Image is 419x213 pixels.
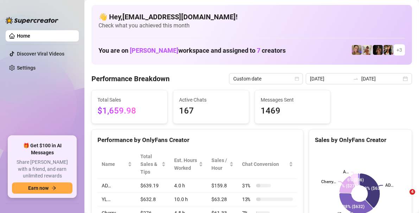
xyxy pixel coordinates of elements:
span: swap-right [353,76,358,82]
td: 4.0 h [170,179,207,193]
button: Earn nowarrow-right [12,182,72,194]
iframe: Intercom live chat [395,189,412,206]
div: Sales by OnlyFans Creator [315,135,406,145]
input: Start date [310,75,350,83]
span: 🎁 Get $100 in AI Messages [12,142,72,156]
td: $159.8 [207,179,238,193]
span: Sales / Hour [211,156,228,172]
span: 31 % [242,182,253,189]
span: $1,659.98 [97,104,161,118]
th: Total Sales & Tips [136,150,170,179]
span: Name [102,160,126,168]
span: Chat Conversion [242,160,287,168]
img: Cherry [352,45,362,55]
h1: You are on workspace and assigned to creators [99,47,286,54]
div: Est. Hours Worked [174,156,197,172]
span: calendar [295,77,299,81]
th: Chat Conversion [238,150,297,179]
span: Total Sales [97,96,161,104]
span: Total Sales & Tips [140,153,160,176]
img: logo-BBDzfeDw.svg [6,17,58,24]
span: 13 % [242,195,253,203]
td: $63.28 [207,193,238,206]
span: Earn now [28,185,49,191]
td: AD… [97,179,136,193]
th: Name [97,150,136,179]
text: Cherry… [321,179,336,184]
a: Settings [17,65,36,71]
span: [PERSON_NAME] [130,47,178,54]
span: 1469 [261,104,325,118]
span: Share [PERSON_NAME] with a friend, and earn unlimited rewards [12,159,72,180]
div: Performance by OnlyFans Creator [97,135,297,145]
td: 10.0 h [170,193,207,206]
span: Check what you achieved this month [99,22,405,30]
h4: Performance Breakdown [91,74,170,84]
img: AD [383,45,393,55]
span: to [353,76,358,82]
text: A… [343,170,349,175]
span: 167 [179,104,243,118]
a: Home [17,33,30,39]
text: AD… [385,183,393,188]
span: Messages Sent [261,96,325,104]
td: $632.8 [136,193,170,206]
h4: 👋 Hey, [EMAIL_ADDRESS][DOMAIN_NAME] ! [99,12,405,22]
img: Green [362,45,372,55]
span: Custom date [233,73,299,84]
th: Sales / Hour [207,150,238,179]
a: Discover Viral Videos [17,51,64,57]
span: Active Chats [179,96,243,104]
span: + 3 [396,46,402,54]
span: 7 [257,47,260,54]
span: 4 [410,189,415,195]
img: D [373,45,383,55]
td: $639.19 [136,179,170,193]
span: arrow-right [51,186,56,191]
input: End date [361,75,401,83]
td: YL… [97,193,136,206]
